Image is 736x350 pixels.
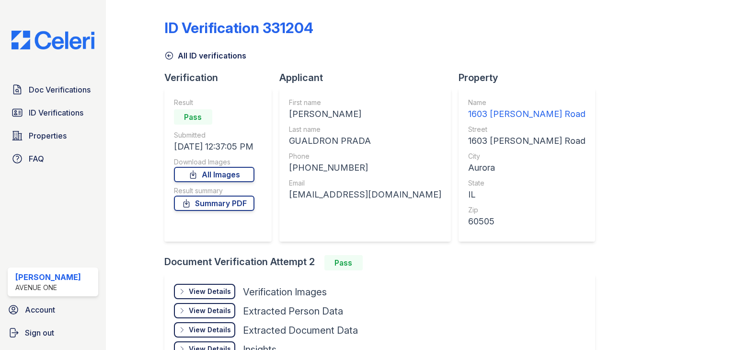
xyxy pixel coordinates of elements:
[25,304,55,315] span: Account
[459,71,603,84] div: Property
[15,283,81,292] div: Avenue One
[468,215,586,228] div: 60505
[4,300,102,319] a: Account
[4,31,102,49] img: CE_Logo_Blue-a8612792a0a2168367f1c8372b55b34899dd931a85d93a1a3d3e32e68fde9ad4.png
[8,103,98,122] a: ID Verifications
[29,153,44,164] span: FAQ
[174,98,254,107] div: Result
[289,98,441,107] div: First name
[243,304,343,318] div: Extracted Person Data
[8,80,98,99] a: Doc Verifications
[243,324,358,337] div: Extracted Document Data
[468,125,586,134] div: Street
[164,71,279,84] div: Verification
[468,98,586,107] div: Name
[174,167,254,182] a: All Images
[289,152,441,161] div: Phone
[289,188,441,201] div: [EMAIL_ADDRESS][DOMAIN_NAME]
[8,126,98,145] a: Properties
[189,306,231,315] div: View Details
[25,327,54,338] span: Sign out
[468,152,586,161] div: City
[243,285,327,299] div: Verification Images
[279,71,459,84] div: Applicant
[15,271,81,283] div: [PERSON_NAME]
[29,107,83,118] span: ID Verifications
[164,19,313,36] div: ID Verification 331204
[174,130,254,140] div: Submitted
[324,255,363,270] div: Pass
[289,161,441,175] div: [PHONE_NUMBER]
[8,149,98,168] a: FAQ
[189,325,231,335] div: View Details
[696,312,726,340] iframe: chat widget
[289,178,441,188] div: Email
[174,140,254,153] div: [DATE] 12:37:05 PM
[29,130,67,141] span: Properties
[164,255,603,270] div: Document Verification Attempt 2
[4,323,102,342] a: Sign out
[174,109,212,125] div: Pass
[468,178,586,188] div: State
[289,125,441,134] div: Last name
[174,196,254,211] a: Summary PDF
[289,107,441,121] div: [PERSON_NAME]
[174,186,254,196] div: Result summary
[189,287,231,296] div: View Details
[468,205,586,215] div: Zip
[174,157,254,167] div: Download Images
[468,98,586,121] a: Name 1603 [PERSON_NAME] Road
[468,188,586,201] div: IL
[468,107,586,121] div: 1603 [PERSON_NAME] Road
[29,84,91,95] span: Doc Verifications
[164,50,246,61] a: All ID verifications
[289,134,441,148] div: GUALDRON PRADA
[468,161,586,175] div: Aurora
[468,134,586,148] div: 1603 [PERSON_NAME] Road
